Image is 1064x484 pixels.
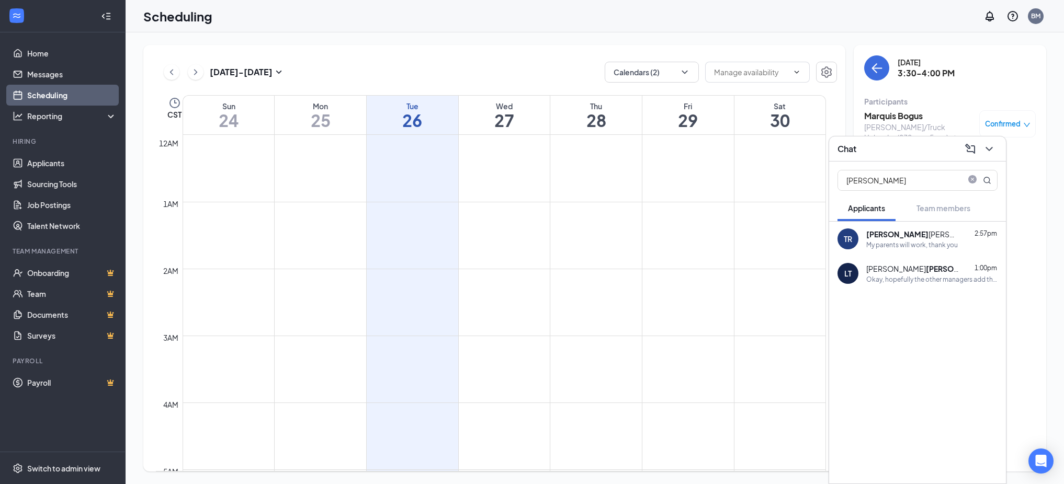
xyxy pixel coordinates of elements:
[550,111,642,129] h1: 28
[983,143,995,155] svg: ChevronDown
[866,229,960,239] div: [PERSON_NAME]
[816,62,837,83] button: Settings
[167,109,182,120] span: CST
[27,64,117,85] a: Messages
[164,64,179,80] button: ChevronLeft
[27,153,117,174] a: Applicants
[101,11,111,21] svg: Collapse
[866,263,960,274] div: [PERSON_NAME]
[157,137,180,149] div: 12am
[966,175,979,186] span: close-circle
[985,119,1021,129] span: Confirmed
[367,111,458,129] h1: 26
[642,101,734,111] div: Fri
[27,463,100,474] div: Switch to admin view
[183,111,274,129] h1: 24
[793,68,801,76] svg: ChevronDown
[13,247,115,256] div: Team Management
[864,55,889,80] button: back-button
[866,275,998,284] div: Okay, hopefully the other managers add their availability onto this week, otherwise we should hav...
[975,264,997,272] span: 1:00pm
[983,176,991,185] svg: MagnifyingGlass
[27,304,117,325] a: DocumentsCrown
[916,203,970,213] span: Team members
[12,10,22,21] svg: WorkstreamLogo
[27,372,117,393] a: PayrollCrown
[168,97,181,109] svg: Clock
[964,143,977,155] svg: ComposeMessage
[459,96,550,134] a: August 27, 2025
[837,143,856,155] h3: Chat
[864,110,974,122] h3: Marquis Bogus
[273,66,285,78] svg: SmallChevronDown
[680,67,690,77] svg: ChevronDown
[734,111,825,129] h1: 30
[605,62,699,83] button: Calendars (2)ChevronDown
[367,101,458,111] div: Tue
[848,203,885,213] span: Applicants
[13,356,115,365] div: Payroll
[13,111,23,121] svg: Analysis
[190,66,201,78] svg: ChevronRight
[210,66,273,78] h3: [DATE] - [DATE]
[166,66,177,78] svg: ChevronLeft
[161,198,180,210] div: 1am
[161,332,180,343] div: 3am
[275,96,366,134] a: August 25, 2025
[183,101,274,111] div: Sun
[27,325,117,346] a: SurveysCrown
[820,66,833,78] svg: Settings
[275,111,366,129] h1: 25
[981,141,998,157] button: ChevronDown
[27,174,117,194] a: Sourcing Tools
[870,62,883,74] svg: ArrowLeft
[1028,448,1054,474] div: Open Intercom Messenger
[188,64,203,80] button: ChevronRight
[734,101,825,111] div: Sat
[161,466,180,477] div: 5am
[161,399,180,410] div: 4am
[13,137,115,146] div: Hiring
[844,234,852,244] div: TR
[459,101,550,111] div: Wed
[27,262,117,283] a: OnboardingCrown
[550,101,642,111] div: Thu
[642,111,734,129] h1: 29
[550,96,642,134] a: August 28, 2025
[962,141,979,157] button: ComposeMessage
[926,264,988,273] b: [PERSON_NAME]
[1023,121,1031,129] span: down
[975,229,997,237] span: 2:57pm
[838,170,962,190] input: Search applicant
[27,111,117,121] div: Reporting
[734,96,825,134] a: August 30, 2025
[459,111,550,129] h1: 27
[898,57,955,67] div: [DATE]
[27,283,117,304] a: TeamCrown
[966,175,979,183] span: close-circle
[1006,10,1019,22] svg: QuestionInfo
[161,265,180,276] div: 2am
[27,215,117,236] a: Talent Network
[143,7,212,25] h1: Scheduling
[983,10,996,22] svg: Notifications
[898,67,955,79] h3: 3:30-4:00 PM
[642,96,734,134] a: August 29, 2025
[866,240,958,249] div: My parents will work, thank you
[866,229,929,239] b: [PERSON_NAME]
[275,101,366,111] div: Mon
[844,268,852,279] div: LT
[27,85,117,106] a: Scheduling
[27,194,117,215] a: Job Postings
[27,43,117,64] a: Home
[864,122,974,164] div: [PERSON_NAME]/Truck Unloader (830 am - 5 pm) at [GEOGRAPHIC_DATA], [GEOGRAPHIC_DATA]
[183,96,274,134] a: August 24, 2025
[864,96,1036,107] div: Participants
[367,96,458,134] a: August 26, 2025
[13,463,23,474] svg: Settings
[1031,11,1040,20] div: BM
[714,66,788,78] input: Manage availability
